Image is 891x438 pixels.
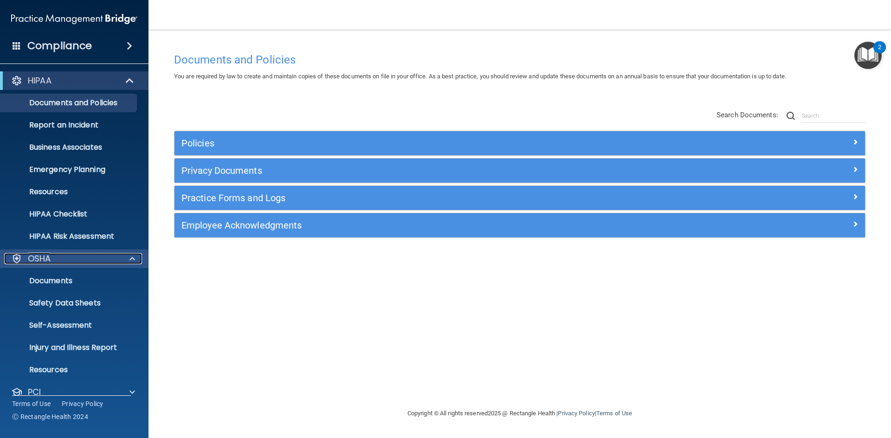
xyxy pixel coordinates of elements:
span: Search Documents: [717,111,778,119]
p: Documents and Policies [6,98,133,108]
h5: Policies [181,138,685,148]
p: OSHA [28,253,51,264]
span: You are required by law to create and maintain copies of these documents on file in your office. ... [174,73,786,80]
a: Privacy Policy [558,410,594,417]
a: HIPAA [11,75,135,86]
p: Resources [6,365,133,375]
p: PCI [28,387,41,398]
a: Practice Forms and Logs [181,190,858,205]
div: Copyright © All rights reserved 2025 @ Rectangle Health | | [350,399,689,428]
h5: Employee Acknowledgments [181,220,685,230]
p: Resources [6,187,133,197]
input: Search [802,109,865,123]
span: Ⓒ Rectangle Health 2024 [12,412,88,421]
h5: Practice Forms and Logs [181,193,685,203]
h5: Privacy Documents [181,165,685,176]
h4: Documents and Policies [174,54,865,66]
p: Business Associates [6,143,133,152]
a: Privacy Documents [181,163,858,178]
p: Emergency Planning [6,165,133,174]
p: HIPAA Checklist [6,209,133,219]
button: Open Resource Center, 2 new notifications [854,42,882,69]
img: PMB logo [11,10,137,28]
p: HIPAA Risk Assessment [6,232,133,241]
a: PCI [11,387,135,398]
a: Terms of Use [12,399,51,408]
a: Employee Acknowledgments [181,218,858,233]
p: Safety Data Sheets [6,298,133,308]
a: Terms of Use [596,410,632,417]
a: OSHA [11,253,135,264]
h4: Compliance [27,39,92,52]
a: Policies [181,136,858,151]
p: HIPAA [28,75,52,86]
p: Documents [6,276,133,286]
div: 2 [878,47,881,59]
p: Injury and Illness Report [6,343,133,352]
img: ic-search.3b580494.png [787,112,795,120]
p: Report an Incident [6,121,133,130]
p: Self-Assessment [6,321,133,330]
a: Privacy Policy [62,399,103,408]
